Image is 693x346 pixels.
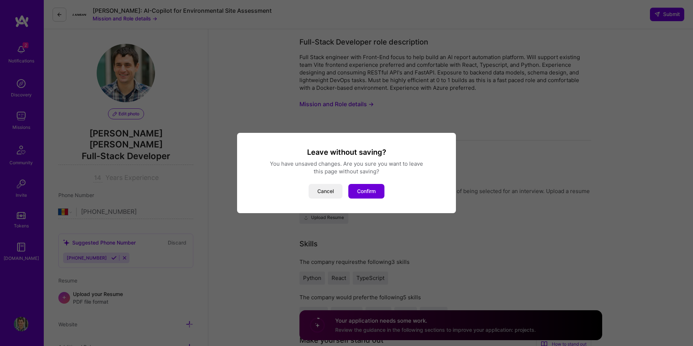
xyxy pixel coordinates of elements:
[246,147,447,157] h3: Leave without saving?
[246,168,447,175] div: this page without saving?
[348,184,384,199] button: Confirm
[237,133,456,213] div: modal
[246,160,447,168] div: You have unsaved changes. Are you sure you want to leave
[309,184,342,199] button: Cancel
